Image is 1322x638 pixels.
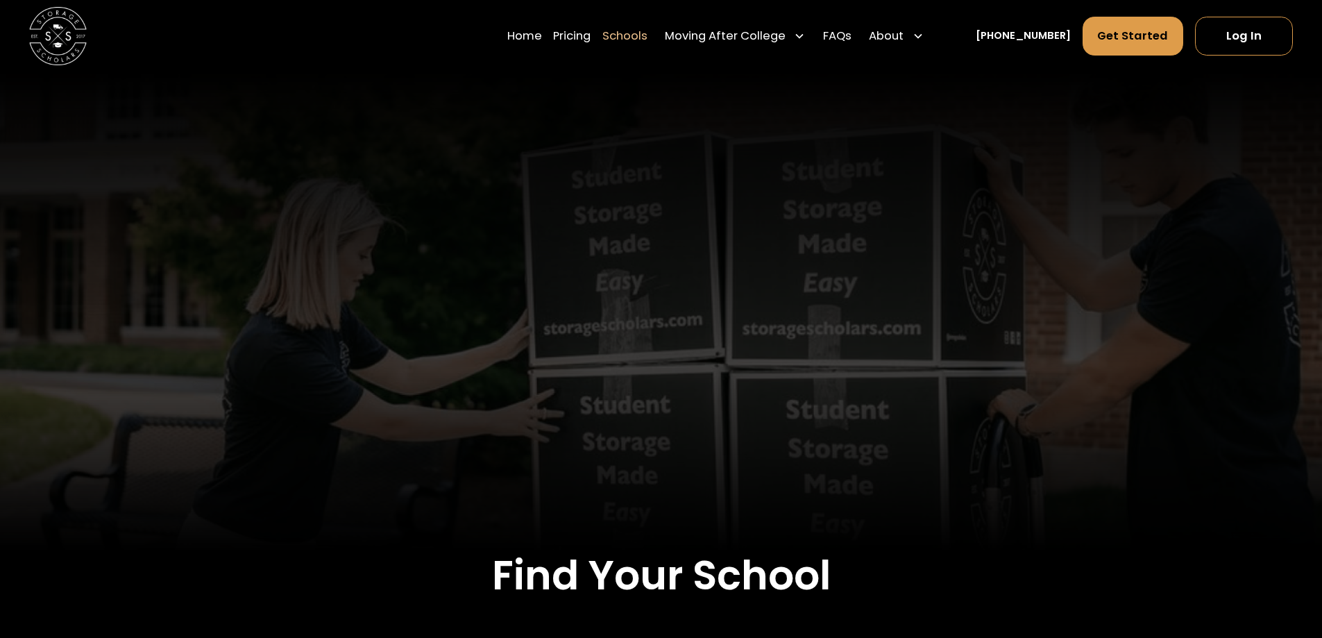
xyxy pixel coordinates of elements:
[869,28,904,45] div: About
[665,28,786,45] div: Moving After College
[602,16,647,56] a: Schools
[823,16,851,56] a: FAQs
[507,16,542,56] a: Home
[553,16,591,56] a: Pricing
[863,16,930,56] div: About
[141,551,1180,600] h2: Find Your School
[659,16,812,56] div: Moving After College
[1195,17,1293,56] a: Log In
[976,28,1071,44] a: [PHONE_NUMBER]
[1083,17,1184,56] a: Get Started
[29,7,87,65] img: Storage Scholars main logo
